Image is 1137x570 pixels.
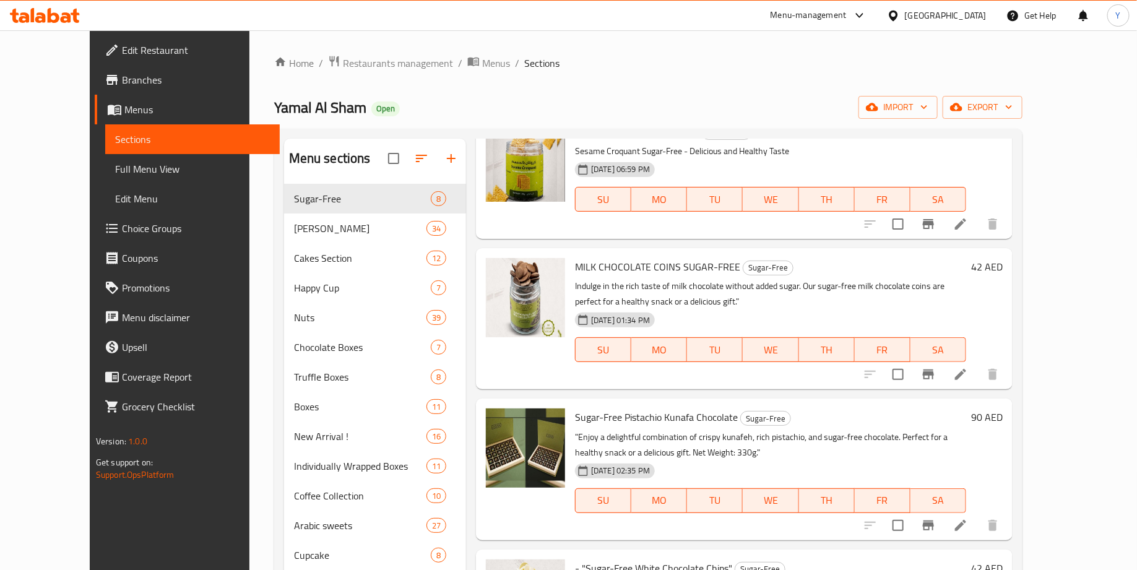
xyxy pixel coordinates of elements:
div: items [426,429,446,444]
a: Edit Menu [105,184,280,214]
a: Full Menu View [105,154,280,184]
a: Promotions [95,273,280,303]
span: 8 [431,193,446,205]
span: 7 [431,282,446,294]
a: Upsell [95,332,280,362]
span: [PERSON_NAME] [294,221,426,236]
button: FR [855,337,910,362]
button: Branch-specific-item [914,209,943,239]
span: [DATE] 06:59 PM [586,163,655,175]
div: Chocolate Boxes [294,340,431,355]
span: 34 [427,223,446,235]
span: Sections [115,132,270,147]
button: FR [855,488,910,513]
span: SA [915,491,961,509]
span: FR [860,341,906,359]
span: Sugar-Free [294,191,431,206]
span: 16 [427,431,446,443]
span: export [953,100,1013,115]
span: import [868,100,928,115]
div: Chocolate Boxes7 [284,332,466,362]
img: Sugar-Free Sesame Croquant [486,123,565,202]
span: Sugar-Free [741,412,790,426]
span: Yamal Al Sham [274,93,366,121]
span: 1.0.0 [128,433,147,449]
button: WE [743,187,798,212]
span: 39 [427,312,446,324]
span: Select to update [885,211,911,237]
span: Sort sections [407,144,436,173]
button: TU [687,337,743,362]
span: 12 [427,253,446,264]
a: Sections [105,124,280,154]
span: Coverage Report [122,369,270,384]
div: [PERSON_NAME]34 [284,214,466,243]
button: Branch-specific-item [914,511,943,540]
span: Coupons [122,251,270,266]
h6: 42 AED [971,258,1003,275]
span: 27 [427,520,446,532]
button: WE [743,488,798,513]
button: MO [631,187,687,212]
button: TU [687,488,743,513]
div: Coffee Collection [294,488,426,503]
img: MILK CHOCOLATE COINS SUGAR-FREE [486,258,565,337]
span: Full Menu View [115,162,270,176]
div: Cupcake8 [284,540,466,570]
span: FR [860,191,906,209]
li: / [516,56,520,71]
span: 11 [427,460,446,472]
div: Sugar-Free8 [284,184,466,214]
h2: Menu sections [289,149,371,168]
span: TH [804,491,850,509]
a: Branches [95,65,280,95]
a: Menus [467,55,511,71]
div: items [431,340,446,355]
div: items [431,191,446,206]
span: SA [915,191,961,209]
div: Menu-management [771,8,847,23]
button: SA [910,488,966,513]
div: items [431,280,446,295]
div: [GEOGRAPHIC_DATA] [905,9,987,22]
div: Bento Cake [294,221,426,236]
span: Individually Wrapped Boxes [294,459,426,473]
div: items [426,251,446,266]
span: 11 [427,401,446,413]
button: WE [743,337,798,362]
span: TU [692,491,738,509]
button: delete [978,511,1008,540]
span: Boxes [294,399,426,414]
a: Support.OpsPlatform [96,467,175,483]
div: Truffle Boxes [294,369,431,384]
button: SU [575,337,631,362]
button: FR [855,187,910,212]
button: TU [687,187,743,212]
div: Boxes11 [284,392,466,421]
button: delete [978,209,1008,239]
span: Edit Menu [115,191,270,206]
span: MILK CHOCOLATE COINS SUGAR-FREE [575,257,740,276]
button: MO [631,488,687,513]
span: Menus [124,102,270,117]
span: Select all sections [381,145,407,171]
h6: 34 AED [971,123,1003,140]
button: import [858,96,938,119]
a: Choice Groups [95,214,280,243]
button: MO [631,337,687,362]
div: Sugar-Free [743,261,793,275]
span: Nuts [294,310,426,325]
span: Version: [96,433,126,449]
div: items [431,369,446,384]
a: Grocery Checklist [95,392,280,421]
a: Edit menu item [953,518,968,533]
p: Indulge in the rich taste of milk chocolate without added sugar. Our sugar-free milk chocolate co... [575,279,966,309]
div: New Arrival !16 [284,421,466,451]
span: SU [581,491,626,509]
div: Arabic sweets27 [284,511,466,540]
span: [DATE] 01:34 PM [586,314,655,326]
span: 8 [431,550,446,561]
span: WE [748,491,793,509]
